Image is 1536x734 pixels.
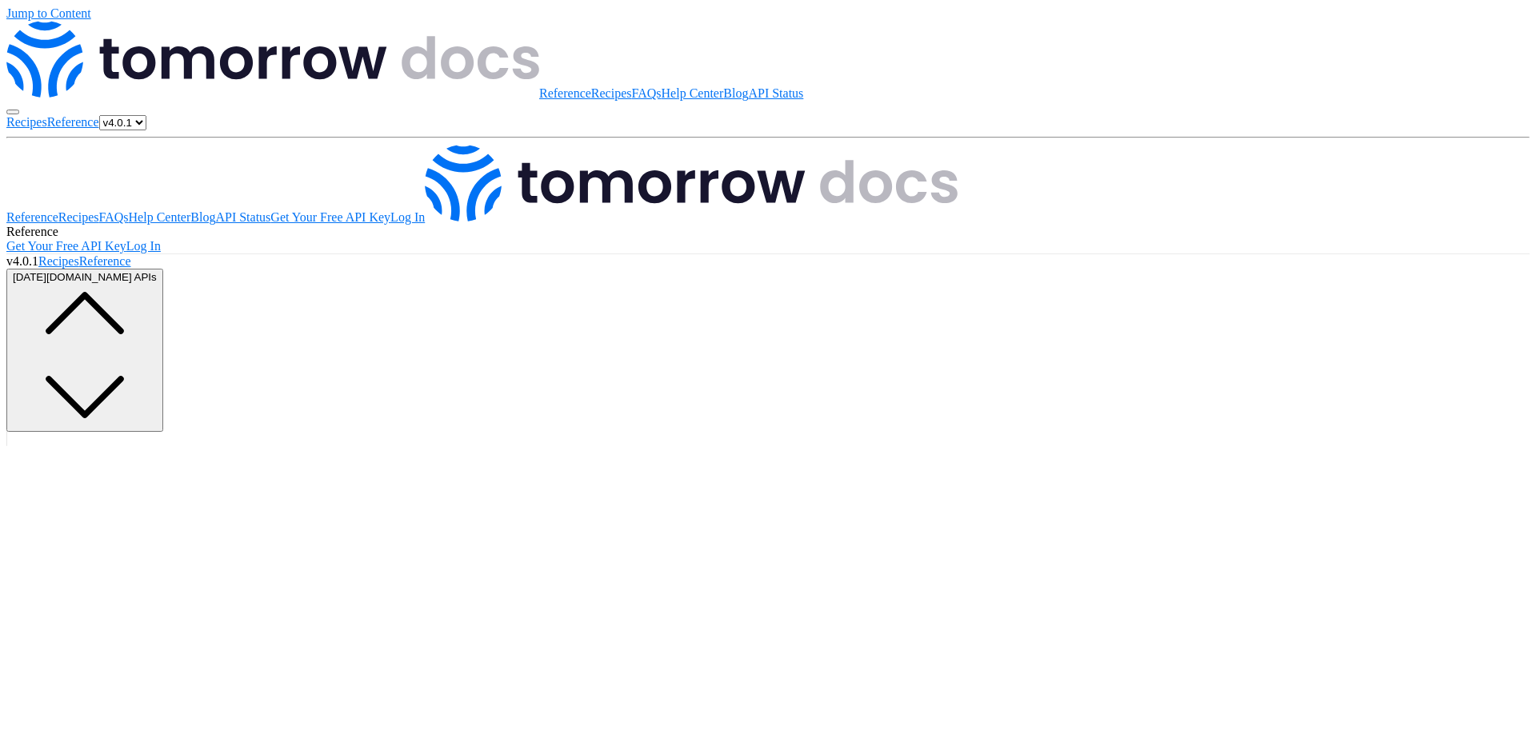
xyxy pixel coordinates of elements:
a: Help Center [129,210,191,224]
a: Recipes [591,86,632,100]
img: Tomorrow.io Weather API Docs [425,145,958,221]
button: Toggle navigation menu [6,110,19,114]
nav: Primary navigation [6,254,1530,269]
a: FAQs [99,210,129,224]
a: Reference [6,210,58,224]
div: Reference [6,225,1530,239]
a: Recipes [6,115,47,129]
a: Reference [79,254,131,268]
a: Recipes [58,210,99,224]
img: Tomorrow.io Weather API Docs [6,21,539,98]
a: Blog [190,210,215,224]
a: Get Your Free API Key [270,210,390,224]
a: Log In [126,239,161,253]
a: Reference [539,86,591,100]
a: Blog [723,86,748,100]
span: v4.0.1 [6,254,38,268]
a: Log In [390,210,425,224]
a: FAQs [632,86,662,100]
a: Recipes [38,254,79,268]
a: Help Center [662,86,724,100]
a: API Status [215,210,270,224]
a: Get Your Free API Key [6,239,126,253]
a: API Status [748,86,803,100]
button: [DATE][DOMAIN_NAME] APIs [6,269,163,432]
span: [DATE][DOMAIN_NAME] APIs [13,271,157,283]
a: Jump to Content [6,6,91,20]
a: Reference [47,115,99,129]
